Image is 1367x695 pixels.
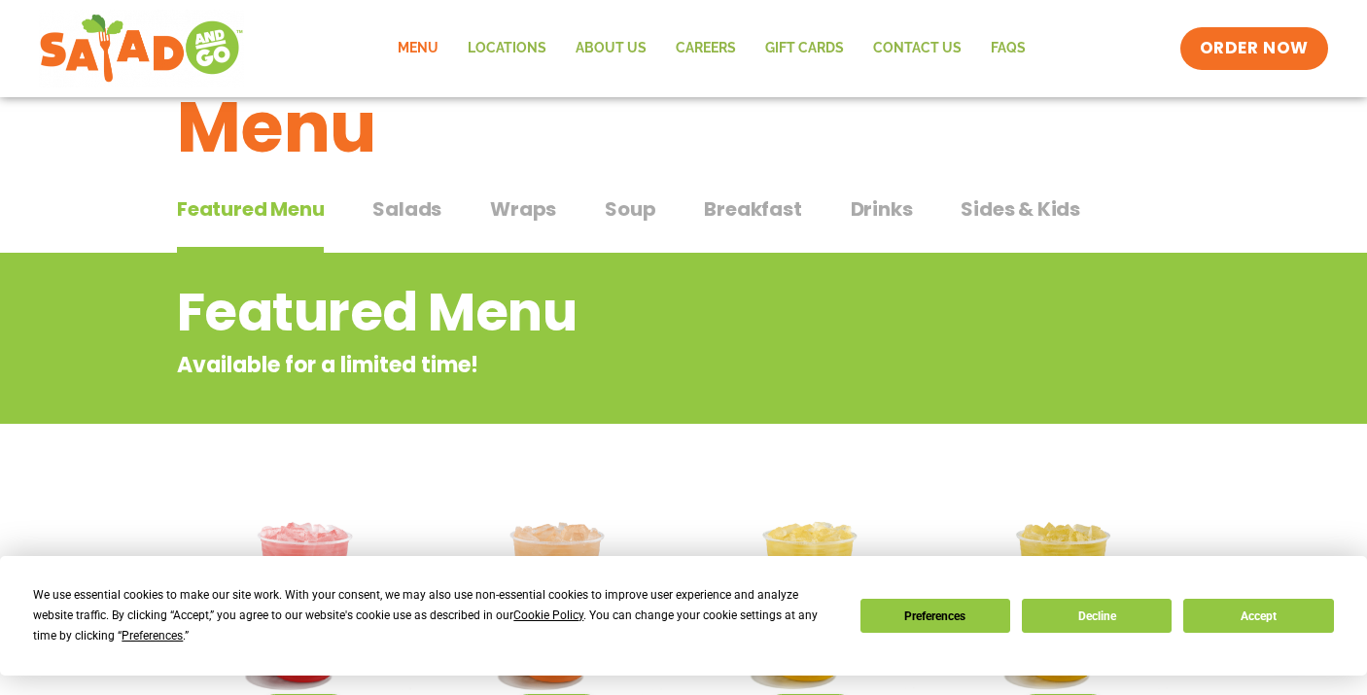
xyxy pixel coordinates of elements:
[561,26,661,71] a: About Us
[704,194,801,224] span: Breakfast
[851,194,913,224] span: Drinks
[372,194,441,224] span: Salads
[961,194,1080,224] span: Sides & Kids
[605,194,655,224] span: Soup
[513,608,583,622] span: Cookie Policy
[177,273,1034,352] h2: Featured Menu
[453,26,561,71] a: Locations
[177,75,1190,180] h1: Menu
[1183,599,1333,633] button: Accept
[1180,27,1328,70] a: ORDER NOW
[1200,37,1309,60] span: ORDER NOW
[661,26,751,71] a: Careers
[177,188,1190,254] div: Tabbed content
[383,26,453,71] a: Menu
[859,26,976,71] a: Contact Us
[177,349,1034,381] p: Available for a limited time!
[490,194,556,224] span: Wraps
[177,194,324,224] span: Featured Menu
[122,629,183,643] span: Preferences
[1022,599,1172,633] button: Decline
[39,10,244,87] img: new-SAG-logo-768×292
[976,26,1040,71] a: FAQs
[33,585,836,646] div: We use essential cookies to make our site work. With your consent, we may also use non-essential ...
[383,26,1040,71] nav: Menu
[860,599,1010,633] button: Preferences
[751,26,859,71] a: GIFT CARDS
